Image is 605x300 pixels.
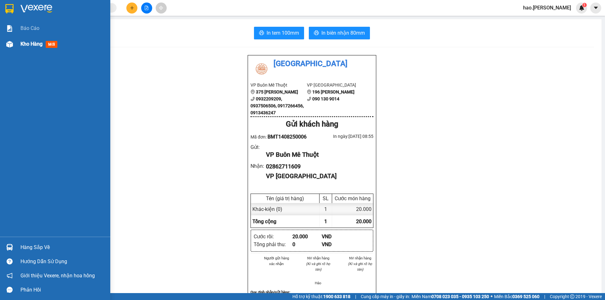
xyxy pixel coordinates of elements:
div: 02862711609 [74,20,138,28]
span: file-add [144,6,149,10]
div: Gửi khách hàng [251,118,373,130]
button: printerIn biên nhận 80mm [309,27,370,39]
sup: 1 [582,3,587,7]
span: question-circle [7,258,13,264]
span: Miền Nam [412,293,489,300]
div: Hướng dẫn sử dụng [20,257,106,266]
span: phone [251,97,255,101]
strong: 0369 525 060 [512,294,539,299]
div: Quy định nhận/gửi hàng : [251,289,373,295]
button: file-add [141,3,152,14]
div: SL [321,195,330,201]
div: 0 [292,241,322,248]
li: [GEOGRAPHIC_DATA] [251,58,373,70]
img: logo-vxr [5,4,14,14]
button: printerIn tem 100mm [254,27,304,39]
span: ⚪️ [491,295,493,298]
span: printer [259,30,264,36]
span: phone [307,97,311,101]
div: Buôn Mê Thuột [5,5,69,13]
div: VND [322,241,351,248]
div: Mã đơn: [251,133,312,141]
span: copyright [570,294,574,299]
span: | [355,293,356,300]
span: notification [7,273,13,279]
img: warehouse-icon [6,41,13,48]
span: In biên nhận 80mm [321,29,365,37]
li: Hảo [305,280,332,286]
img: icon-new-feature [579,5,585,11]
button: caret-down [590,3,601,14]
img: warehouse-icon [6,244,13,251]
span: Giới thiệu Vexere, nhận hoa hồng [20,272,95,280]
div: Nhận : [251,162,266,170]
span: aim [159,6,163,10]
span: SL [56,43,64,52]
li: VP [GEOGRAPHIC_DATA] [307,82,363,88]
i: (Kí và ghi rõ họ tên) [348,262,372,272]
strong: 0708 023 035 - 0935 103 250 [431,294,489,299]
span: message [7,287,13,293]
span: environment [251,90,255,94]
li: NV nhận hàng [347,255,373,261]
b: 196 [PERSON_NAME] [312,89,354,94]
strong: 1900 633 818 [323,294,350,299]
span: Báo cáo [20,24,39,32]
div: 02862711609 [266,162,368,171]
li: VP Buôn Mê Thuột [251,82,307,88]
i: (Kí và ghi rõ họ tên) [306,262,330,272]
span: Cung cấp máy in - giấy in: [361,293,410,300]
li: Người gửi hàng xác nhận [263,255,290,267]
span: In tem 100mm [267,29,299,37]
span: 1 [583,3,585,7]
div: Cước món hàng [334,195,372,201]
span: hao.[PERSON_NAME] [518,4,576,12]
div: VP Buôn Mê Thuột [266,150,368,160]
span: environment [307,90,311,94]
div: VP [GEOGRAPHIC_DATA] [266,171,368,181]
span: Khác - kiện (0) [252,206,282,212]
b: 090 130 9014 [312,96,339,101]
span: Hỗ trợ kỹ thuật: [292,293,350,300]
img: logo.jpg [251,58,273,80]
span: Kho hàng [20,41,43,47]
span: printer [314,30,319,36]
button: aim [156,3,167,14]
div: Tên (giá trị hàng) [252,195,318,201]
div: VND [322,233,351,241]
div: 20.000 [5,32,70,40]
span: Tổng cộng [252,218,276,224]
span: 1 [324,218,327,224]
span: mới [46,41,57,48]
b: 0932209209, 0937506506, 0917266456, 0913436247 [251,96,304,115]
span: Nhận: [74,5,89,12]
span: 20.000 [356,218,372,224]
span: BMT1408250006 [268,134,307,140]
div: In ngày: [DATE] 08:55 [312,133,373,140]
b: 375 [PERSON_NAME] [256,89,298,94]
span: Gửi: [5,6,15,13]
div: 20.000 [292,233,322,241]
li: NV nhận hàng [305,255,332,261]
div: Tổng phải thu : [254,241,292,248]
div: Cước rồi : [254,233,292,241]
div: 1 [320,203,332,215]
span: plus [130,6,134,10]
div: Phản hồi [20,285,106,295]
span: CR : [5,33,14,39]
span: caret-down [593,5,599,11]
span: Miền Bắc [494,293,539,300]
div: 20.000 [332,203,373,215]
button: plus [126,3,137,14]
div: Hàng sắp về [20,243,106,252]
div: Tên hàng: kiện ( : 1 ) [5,43,138,51]
div: Gửi : [251,143,266,151]
div: [GEOGRAPHIC_DATA] [74,5,138,20]
img: solution-icon [6,25,13,32]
